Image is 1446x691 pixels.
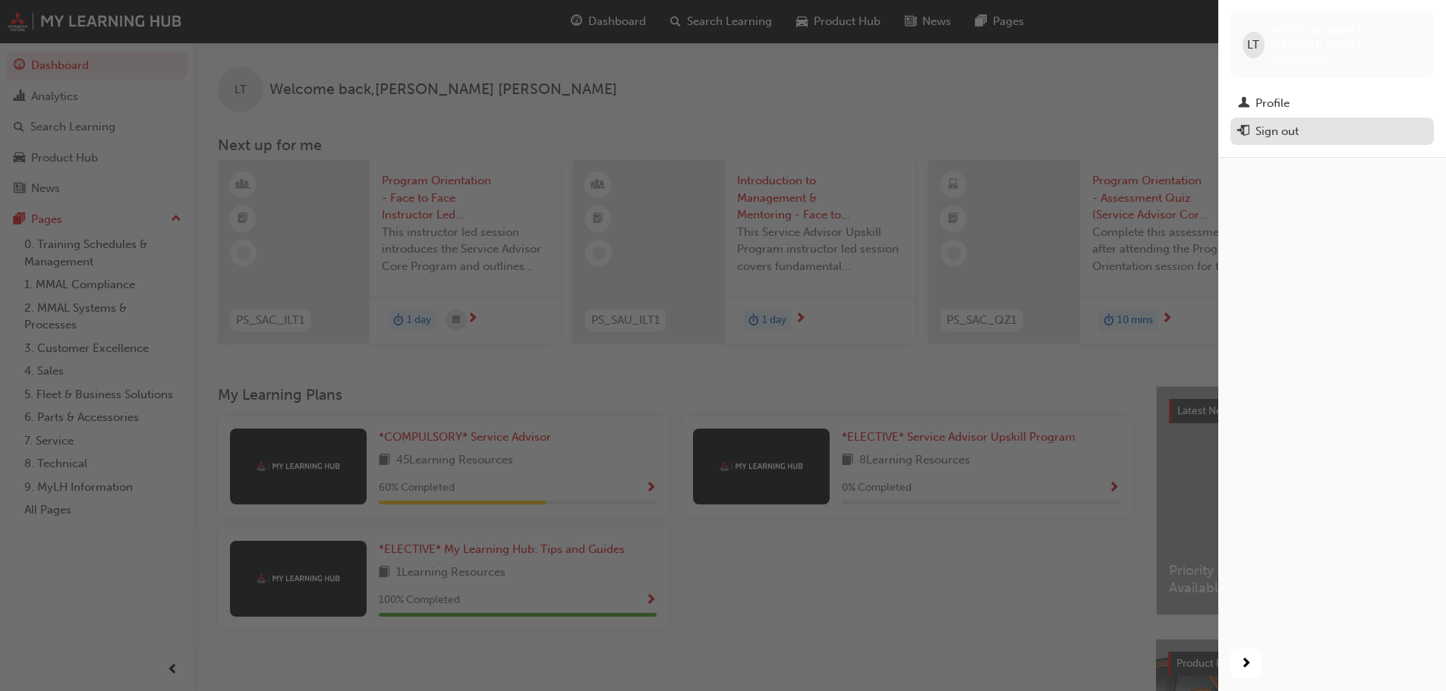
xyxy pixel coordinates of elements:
div: Sign out [1255,123,1299,140]
button: Sign out [1230,118,1434,146]
div: Profile [1255,95,1290,112]
a: Profile [1230,90,1434,118]
span: LT [1247,36,1259,54]
span: 0005981286 [1271,52,1332,65]
span: next-icon [1240,655,1252,674]
span: [PERSON_NAME] [PERSON_NAME] [1271,24,1422,52]
span: exit-icon [1238,125,1249,139]
span: man-icon [1238,97,1249,111]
